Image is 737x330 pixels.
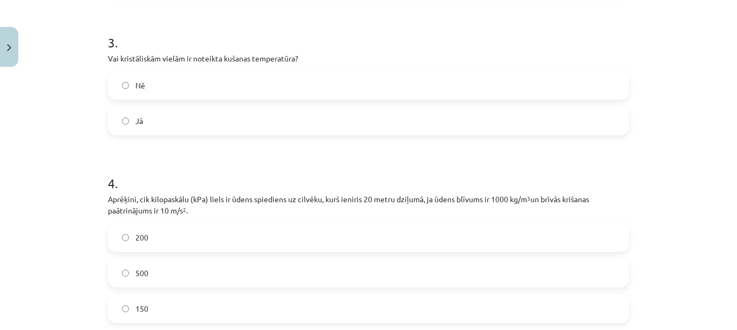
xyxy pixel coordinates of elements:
[108,157,629,190] h1: 4 .
[527,194,530,202] sup: 3
[7,44,11,51] img: icon-close-lesson-0947bae3869378f0d4975bcd49f059093ad1ed9edebbc8119c70593378902aed.svg
[108,16,629,50] h1: 3 .
[122,234,129,241] input: 200
[122,82,129,89] input: Nē
[122,270,129,277] input: 500
[135,267,148,279] span: 500
[135,115,143,127] span: Jā
[122,305,129,312] input: 150
[135,232,148,243] span: 200
[135,80,145,91] span: Nē
[183,205,186,214] sup: 2
[122,118,129,125] input: Jā
[108,194,629,216] p: Aprēķini, cik kilopaskālu (kPa) liels ir ūdens spiediens uz cilvēku, kurš ieniris 20 metru dziļum...
[135,303,148,314] span: 150
[108,53,629,64] p: Vai kristāliskām vielām ir noteikta kušanas temperatūra?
